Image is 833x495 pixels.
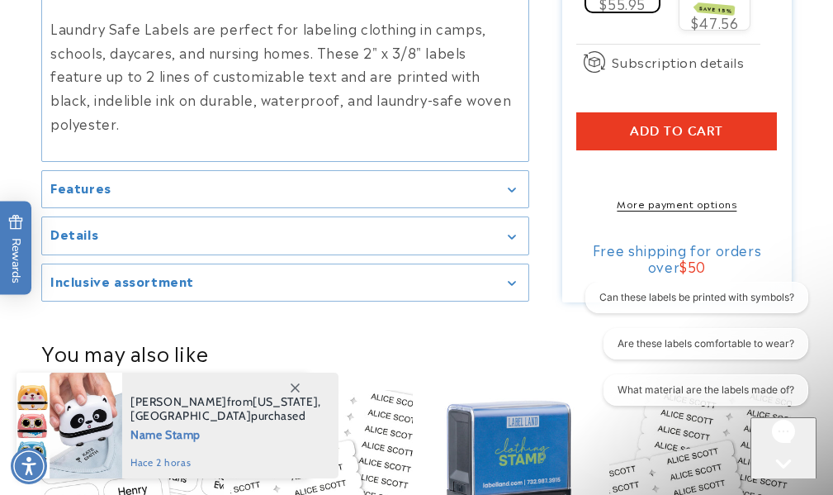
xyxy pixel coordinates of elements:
h2: Inclusive assortment [50,273,194,289]
span: [PERSON_NAME] [130,394,227,409]
h2: You may also like [41,340,792,365]
span: from , purchased [130,395,321,423]
summary: Features [42,171,528,208]
p: Laundry Safe Labels are perfect for labeling clothing in camps, schools, daycares, and nursing ho... [50,17,520,136]
span: [GEOGRAPHIC_DATA] [130,408,251,423]
span: SAVE 15% [697,2,736,16]
h2: Features [50,179,111,196]
span: Add to cart [630,124,723,139]
span: Rewards [8,214,24,283]
span: Subscription details [612,52,744,72]
h2: Details [50,226,98,243]
div: Free shipping for orders over [576,241,777,274]
span: 50 [688,256,706,276]
iframe: Gorgias live chat conversation starters [574,282,816,421]
span: [US_STATE] [253,394,318,409]
iframe: Gorgias live chat messenger [750,417,816,478]
button: Add to cart [576,112,777,150]
span: $47.56 [691,12,739,32]
div: Accessibility Menu [11,448,47,484]
span: Name Stamp [130,423,321,444]
span: $ [679,256,688,276]
span: hace 2 horas [130,455,321,470]
summary: Details [42,218,528,255]
summary: Inclusive assortment [42,264,528,302]
a: More payment options [576,196,777,211]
